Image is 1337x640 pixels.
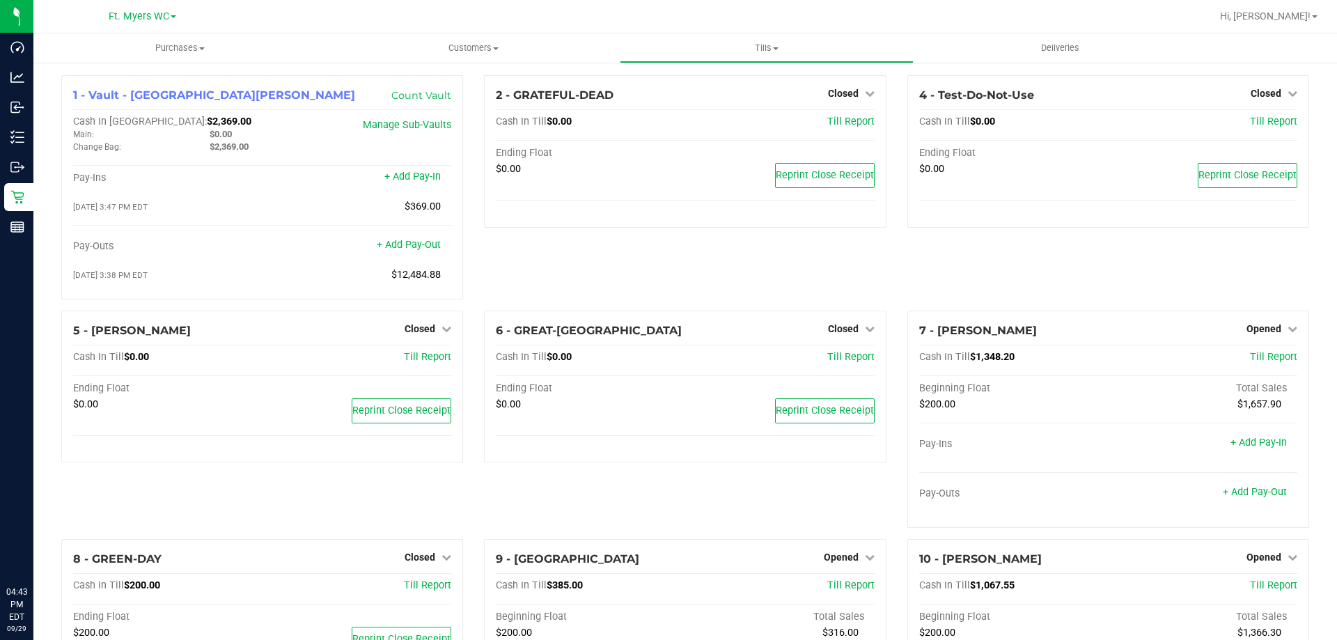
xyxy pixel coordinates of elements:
span: $385.00 [547,579,583,591]
a: + Add Pay-In [1230,437,1287,448]
a: + Add Pay-In [384,171,441,182]
button: Reprint Close Receipt [352,398,451,423]
span: Reprint Close Receipt [776,169,874,181]
div: Pay-Outs [73,240,263,253]
a: Till Report [1250,116,1297,127]
a: Tills [620,33,913,63]
inline-svg: Dashboard [10,40,24,54]
inline-svg: Inbound [10,100,24,114]
span: $0.00 [919,163,944,175]
span: $1,348.20 [970,351,1015,363]
a: Manage Sub-Vaults [363,119,451,131]
div: Beginning Float [496,611,685,623]
span: Cash In Till [73,579,124,591]
span: 7 - [PERSON_NAME] [919,324,1037,337]
span: Till Report [827,116,875,127]
div: Pay-Ins [919,438,1109,451]
div: Total Sales [685,611,875,623]
inline-svg: Reports [10,220,24,234]
span: $2,369.00 [210,141,249,152]
span: Reprint Close Receipt [1198,169,1297,181]
span: Closed [405,552,435,563]
div: Total Sales [1108,611,1297,623]
span: $12,484.88 [391,269,441,281]
span: 2 - GRATEFUL-DEAD [496,88,613,102]
a: Till Report [827,351,875,363]
inline-svg: Retail [10,190,24,204]
span: $316.00 [822,627,859,639]
p: 09/29 [6,623,27,634]
span: Hi, [PERSON_NAME]! [1220,10,1311,22]
button: Reprint Close Receipt [775,398,875,423]
span: $200.00 [73,627,109,639]
span: Opened [824,552,859,563]
button: Reprint Close Receipt [1198,163,1297,188]
span: Opened [1246,552,1281,563]
span: 8 - GREEN-DAY [73,552,162,565]
a: Count Vault [391,89,451,102]
inline-svg: Analytics [10,70,24,84]
span: Cash In Till [496,579,547,591]
span: Cash In Till [919,116,970,127]
span: Cash In Till [73,351,124,363]
iframe: Resource center [14,529,56,570]
span: Main: [73,130,94,139]
span: $0.00 [496,163,521,175]
inline-svg: Outbound [10,160,24,174]
span: Opened [1246,323,1281,334]
a: Customers [327,33,620,63]
span: $1,067.55 [970,579,1015,591]
span: $200.00 [919,627,955,639]
span: Deliveries [1022,42,1098,54]
span: $200.00 [124,579,160,591]
span: 5 - [PERSON_NAME] [73,324,191,337]
a: Till Report [1250,351,1297,363]
p: 04:43 PM EDT [6,586,27,623]
span: Closed [405,323,435,334]
span: 4 - Test-Do-Not-Use [919,88,1034,102]
a: Till Report [404,579,451,591]
span: Reprint Close Receipt [352,405,451,416]
span: $200.00 [919,398,955,410]
span: $1,366.30 [1237,627,1281,639]
span: Cash In Till [919,579,970,591]
div: Total Sales [1108,382,1297,395]
div: Ending Float [73,611,263,623]
span: $200.00 [496,627,532,639]
div: Pay-Ins [73,172,263,185]
span: Tills [620,42,912,54]
a: Purchases [33,33,327,63]
div: Pay-Outs [919,487,1109,500]
a: + Add Pay-Out [1223,486,1287,498]
span: $0.00 [547,116,572,127]
span: Customers [327,42,619,54]
span: Ft. Myers WC [109,10,169,22]
span: Reprint Close Receipt [776,405,874,416]
span: Till Report [827,579,875,591]
span: $0.00 [547,351,572,363]
span: Purchases [33,42,327,54]
a: Till Report [1250,579,1297,591]
span: [DATE] 3:47 PM EDT [73,202,148,212]
div: Beginning Float [919,382,1109,395]
div: Ending Float [73,382,263,395]
span: $0.00 [124,351,149,363]
span: $0.00 [970,116,995,127]
span: $369.00 [405,201,441,212]
div: Beginning Float [919,611,1109,623]
div: Ending Float [496,382,685,395]
span: 1 - Vault - [GEOGRAPHIC_DATA][PERSON_NAME] [73,88,355,102]
span: Cash In Till [496,351,547,363]
span: 9 - [GEOGRAPHIC_DATA] [496,552,639,565]
div: Ending Float [496,147,685,159]
a: Till Report [404,351,451,363]
span: Cash In Till [496,116,547,127]
div: Ending Float [919,147,1109,159]
span: Cash In Till [919,351,970,363]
